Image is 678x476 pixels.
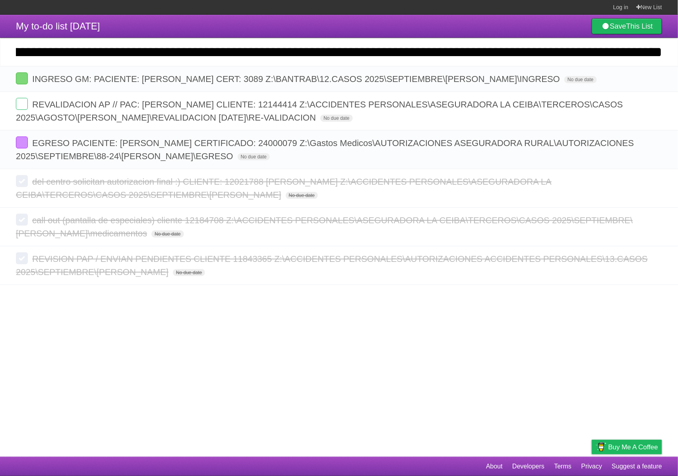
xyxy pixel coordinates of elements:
[16,21,100,31] span: My to-do list [DATE]
[32,74,562,84] span: INGRESO GM: PACIENTE: [PERSON_NAME] CERT: 3089 Z:\BANTRAB\12.CASOS 2025\SEPTIEMBRE\[PERSON_NAME]\...
[592,18,662,34] a: SaveThis List
[320,115,353,122] span: No due date
[238,153,270,160] span: No due date
[16,138,634,161] span: EGRESO PACIENTE: [PERSON_NAME] CERTIFICADO: 24000079 Z:\Gastos Medicos\AUTORIZACIONES ASEGURADORA...
[512,459,544,474] a: Developers
[16,215,633,238] span: call out (pantalla de especiales) cliente 12184708 Z:\ACCIDENTES PERSONALES\ASEGURADORA LA CEIBA\...
[16,98,28,110] label: Done
[151,230,184,238] span: No due date
[608,440,658,454] span: Buy me a coffee
[16,72,28,84] label: Done
[16,99,623,123] span: REVALIDACION AP // PAC: [PERSON_NAME] CLIENTE: 12144414 Z:\ACCIDENTES PERSONALES\ASEGURADORA LA C...
[626,22,653,30] b: This List
[16,177,552,200] span: del centro solicitan autorizacion final :) CLIENTE: 12021788 [PERSON_NAME] Z:\ACCIDENTES PERSONAL...
[592,440,662,455] a: Buy me a coffee
[16,175,28,187] label: Done
[16,137,28,148] label: Done
[596,440,606,454] img: Buy me a coffee
[486,459,503,474] a: About
[16,252,28,264] label: Done
[581,459,602,474] a: Privacy
[173,269,205,276] span: No due date
[554,459,572,474] a: Terms
[286,192,318,199] span: No due date
[16,254,648,277] span: REVISION PAP / ENVIAN PENDIENTES CLIENTE 11843365 Z:\ACCIDENTES PERSONALES\AUTORIZACIONES ACCIDEN...
[16,214,28,226] label: Done
[564,76,597,83] span: No due date
[612,459,662,474] a: Suggest a feature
